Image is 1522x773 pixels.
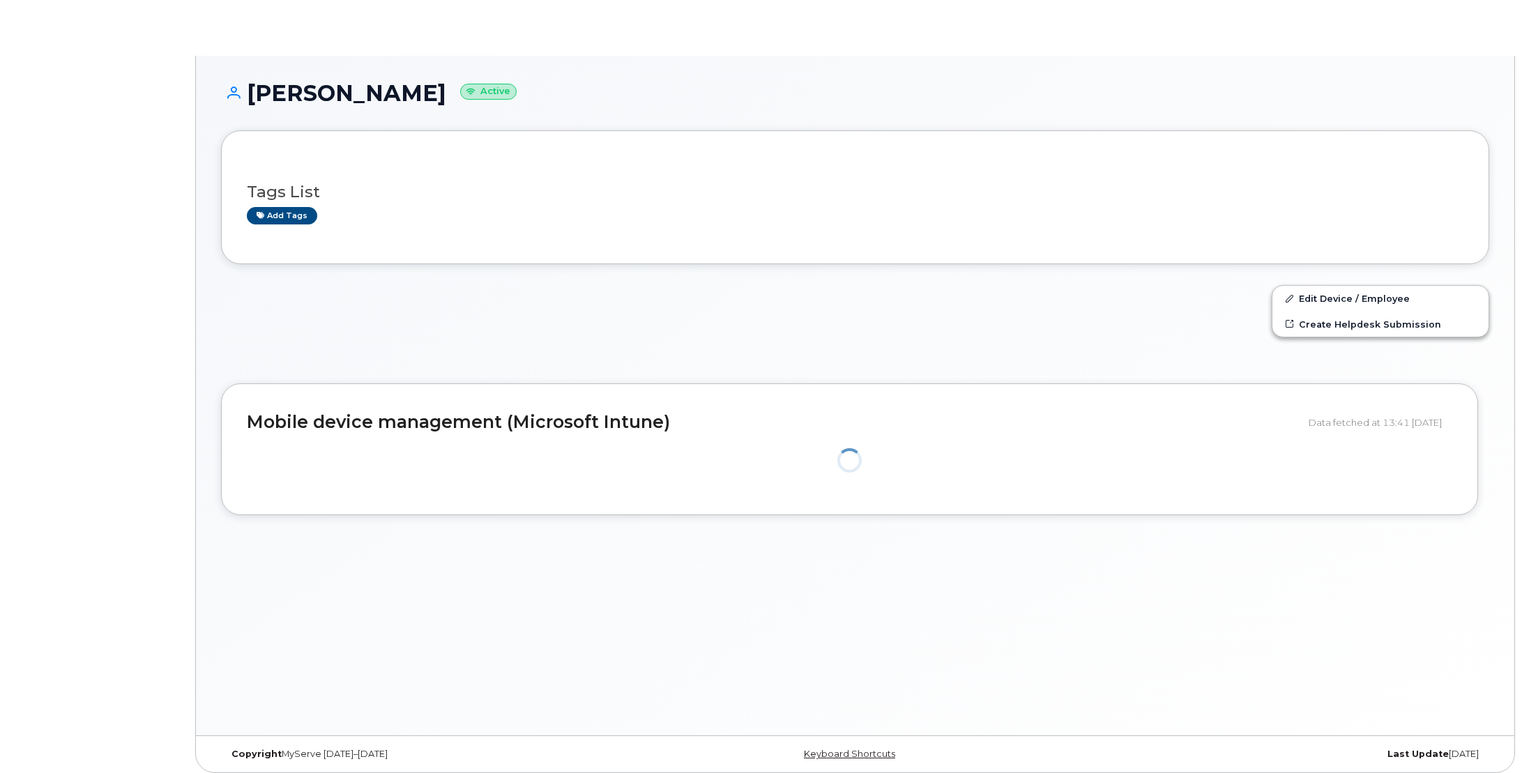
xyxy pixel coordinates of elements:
[460,84,517,100] small: Active
[247,183,1463,201] h3: Tags List
[221,81,1489,105] h1: [PERSON_NAME]
[247,413,1298,432] h2: Mobile device management (Microsoft Intune)
[1309,409,1452,436] div: Data fetched at 13:41 [DATE]
[247,207,317,224] a: Add tags
[804,749,895,759] a: Keyboard Shortcuts
[1387,749,1449,759] strong: Last Update
[231,749,282,759] strong: Copyright
[1272,286,1489,311] a: Edit Device / Employee
[1067,749,1489,760] div: [DATE]
[1272,312,1489,337] a: Create Helpdesk Submission
[221,749,644,760] div: MyServe [DATE]–[DATE]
